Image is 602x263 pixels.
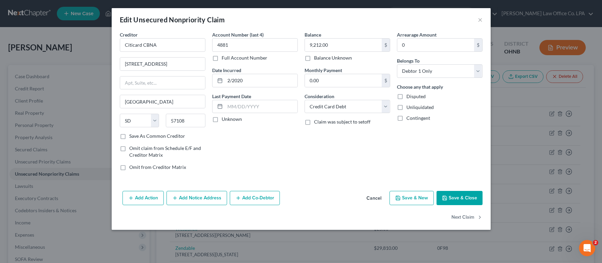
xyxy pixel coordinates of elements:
span: 2 [593,240,598,245]
input: Enter city... [120,95,205,108]
input: Apt, Suite, etc... [120,76,205,89]
input: MM/DD/YYYY [225,100,297,113]
div: Edit Unsecured Nonpriority Claim [120,15,225,24]
button: × [478,16,483,24]
label: Monthly Payment [305,67,342,74]
button: Next Claim [451,211,483,225]
div: $ [382,39,390,51]
input: 0.00 [305,39,382,51]
span: Contingent [406,115,430,121]
button: Cancel [361,192,387,205]
label: Unknown [222,116,242,123]
input: 0.00 [397,39,474,51]
span: Disputed [406,93,426,99]
span: Omit claim from Schedule E/F and Creditor Matrix [129,145,201,158]
button: Save & Close [437,191,483,205]
input: Search creditor by name... [120,38,205,52]
button: Save & New [389,191,434,205]
div: $ [382,74,390,87]
label: Balance Unknown [314,54,352,61]
button: Add Action [122,191,164,205]
label: Date Incurred [212,67,241,74]
input: Enter zip... [166,114,205,127]
input: 0.00 [305,74,382,87]
span: Belongs To [397,58,420,64]
label: Balance [305,31,321,38]
label: Last Payment Date [212,93,251,100]
label: Arrearage Amount [397,31,437,38]
div: $ [474,39,482,51]
label: Account Number (last 4) [212,31,264,38]
span: Creditor [120,32,138,38]
iframe: Intercom live chat [579,240,595,256]
label: Consideration [305,93,334,100]
input: MM/DD/YYYY [225,74,297,87]
button: Add Co-Debtor [230,191,280,205]
span: Unliquidated [406,104,434,110]
label: Full Account Number [222,54,267,61]
label: Choose any that apply [397,83,443,90]
input: XXXX [212,38,298,52]
span: Claim was subject to setoff [314,119,371,125]
input: Enter address... [120,58,205,70]
button: Add Notice Address [166,191,227,205]
label: Save As Common Creditor [129,133,185,139]
span: Omit from Creditor Matrix [129,164,186,170]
